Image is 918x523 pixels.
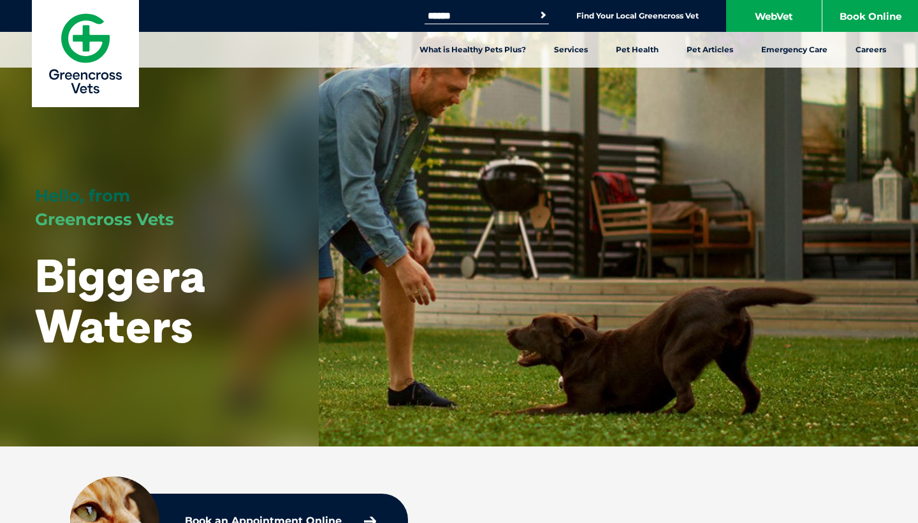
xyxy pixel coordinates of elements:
a: Pet Articles [673,32,747,68]
span: Greencross Vets [35,209,174,230]
a: Careers [841,32,900,68]
a: Services [540,32,602,68]
a: Find Your Local Greencross Vet [576,11,699,21]
a: Pet Health [602,32,673,68]
span: Hello, from [35,186,130,206]
a: What is Healthy Pets Plus? [405,32,540,68]
h1: Biggera Waters [35,250,284,351]
button: Search [537,9,550,22]
a: Emergency Care [747,32,841,68]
